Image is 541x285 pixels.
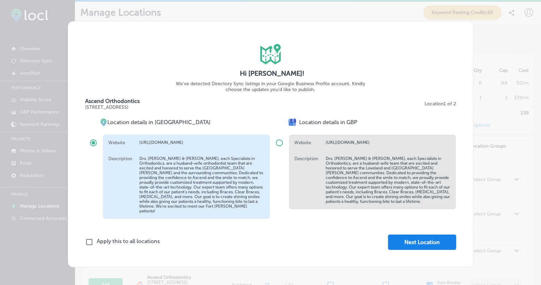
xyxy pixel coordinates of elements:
p: [URL][DOMAIN_NAME] [139,140,264,145]
p: Apply this to all locations [97,238,160,246]
img: cba84b02adce74ede1fb4a8549a95eca.png [100,119,107,126]
button: Next Location [388,235,456,250]
img: e7ababfa220611ac49bdb491a11684a6.png [285,116,299,129]
p: Location details in GBP [299,119,357,125]
p: Location 1 of 2 [424,101,456,107]
h5: Description [108,156,140,213]
h5: Description [294,156,326,204]
p: [STREET_ADDRESS] [85,104,140,110]
p: [URL][DOMAIN_NAME] [326,140,450,145]
p: Location details in [GEOGRAPHIC_DATA] [107,119,211,125]
p: Drs. [PERSON_NAME] & [PERSON_NAME], each Specialists in Orthodontics, are a husband-wife team tha... [326,156,450,204]
p: We've detected Directory Sync listings in your Google Business Profile account. Kindly choose the... [174,81,367,92]
h5: Website [294,140,326,145]
label: Hi [PERSON_NAME]! [240,69,304,77]
h5: Website [108,140,140,145]
p: Drs. [PERSON_NAME] & [PERSON_NAME], each Specialists in Orthodontics, are a husband-wife orthodon... [139,156,264,213]
p: Ascend Orthodontics [85,98,140,104]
